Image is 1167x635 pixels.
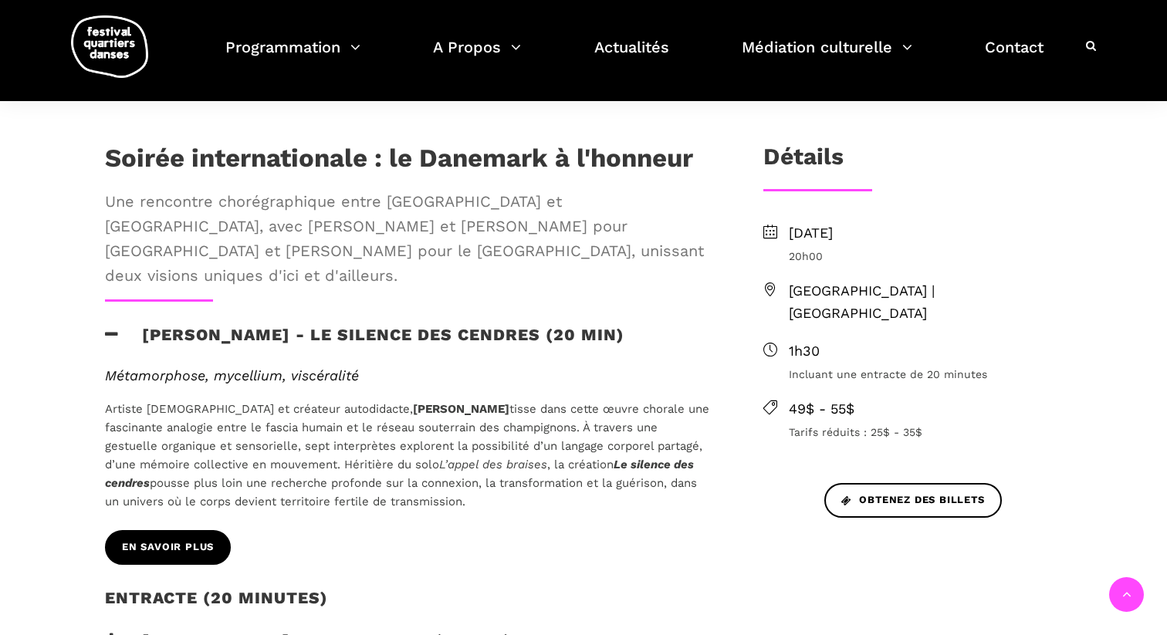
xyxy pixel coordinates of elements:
[985,34,1044,79] a: Contact
[105,143,693,181] h1: Soirée internationale : le Danemark à l'honneur
[105,189,713,288] span: Une rencontre chorégraphique entre [GEOGRAPHIC_DATA] et [GEOGRAPHIC_DATA], avec [PERSON_NAME] et ...
[105,530,231,565] a: En savoir plus
[105,402,413,416] span: Artiste [DEMOGRAPHIC_DATA] et créateur autodidacte,
[433,34,521,79] a: A Propos
[789,280,1062,325] span: [GEOGRAPHIC_DATA] | [GEOGRAPHIC_DATA]
[824,483,1002,518] a: Obtenez des billets
[413,402,509,416] b: [PERSON_NAME]
[122,539,214,556] span: En savoir plus
[789,248,1062,265] span: 20h00
[789,398,1062,421] span: 49$ - 55$
[105,367,359,383] span: Métamorphose, mycellium, viscéralité
[841,492,985,508] span: Obtenez des billets
[547,458,614,471] span: , la création
[789,222,1062,245] span: [DATE]
[439,458,547,471] span: L’appel des braises
[594,34,669,79] a: Actualités
[105,476,697,508] span: pousse plus loin une recherche profonde sur la connexion, la transformation et la guérison, dans ...
[105,325,624,363] h3: [PERSON_NAME] - Le silence des cendres (20 min)
[105,402,709,471] span: tisse dans cette œuvre chorale une fascinante analogie entre le fascia humain et le réseau souter...
[105,588,328,627] h4: entracte (20 minutes)
[225,34,360,79] a: Programmation
[105,458,694,490] i: Le silence des cendres
[789,340,1062,363] span: 1h30
[789,424,1062,441] span: Tarifs réduits : 25$ - 35$
[763,143,844,181] h3: Détails
[789,366,1062,383] span: Incluant une entracte de 20 minutes
[742,34,912,79] a: Médiation culturelle
[71,15,148,78] img: logo-fqd-med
